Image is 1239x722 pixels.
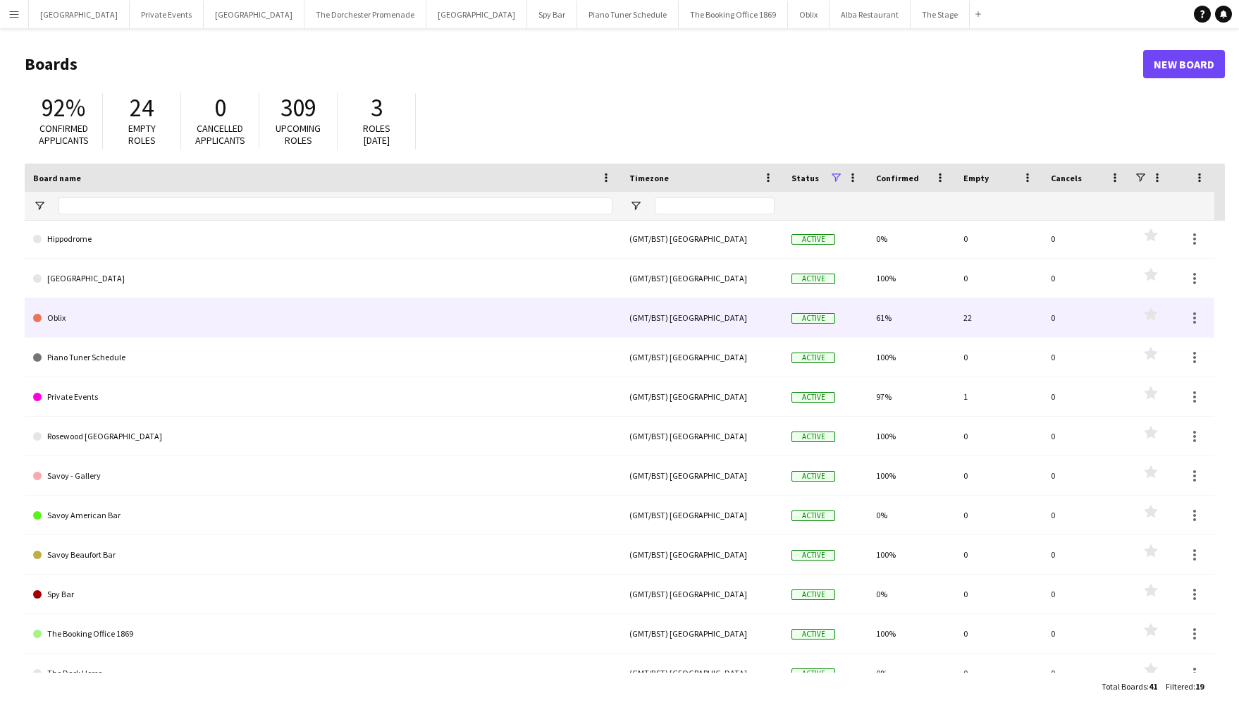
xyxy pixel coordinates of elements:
[955,338,1042,377] div: 0
[791,550,835,561] span: Active
[363,122,390,147] span: Roles [DATE]
[655,197,775,214] input: Timezone Filter Input
[58,197,612,214] input: Board name Filter Input
[1102,673,1157,700] div: :
[791,510,835,521] span: Active
[1042,456,1130,495] div: 0
[33,259,612,298] a: [GEOGRAPHIC_DATA]
[791,173,819,183] span: Status
[791,471,835,482] span: Active
[868,496,955,534] div: 0%
[955,575,1042,613] div: 0
[33,417,612,456] a: Rosewood [GEOGRAPHIC_DATA]
[876,173,919,183] span: Confirmed
[629,173,669,183] span: Timezone
[1042,259,1130,298] div: 0
[868,456,955,495] div: 100%
[955,496,1042,534] div: 0
[1166,673,1204,700] div: :
[791,629,835,640] span: Active
[955,535,1042,574] div: 0
[1042,654,1130,692] div: 0
[1051,173,1082,183] span: Cancels
[39,122,89,147] span: Confirmed applicants
[621,496,783,534] div: (GMT/BST) [GEOGRAPHIC_DATA]
[33,173,81,183] span: Board name
[1042,417,1130,455] div: 0
[33,338,612,377] a: Piano Tuner Schedule
[868,377,955,416] div: 97%
[621,219,783,258] div: (GMT/BST) [GEOGRAPHIC_DATA]
[33,377,612,417] a: Private Events
[1042,338,1130,377] div: 0
[868,338,955,377] div: 100%
[42,92,85,123] span: 92%
[791,274,835,284] span: Active
[868,219,955,258] div: 0%
[621,417,783,455] div: (GMT/BST) [GEOGRAPHIC_DATA]
[791,234,835,245] span: Active
[621,535,783,574] div: (GMT/BST) [GEOGRAPHIC_DATA]
[679,1,788,28] button: The Booking Office 1869
[1042,219,1130,258] div: 0
[621,456,783,495] div: (GMT/BST) [GEOGRAPHIC_DATA]
[868,654,955,692] div: 0%
[1042,496,1130,534] div: 0
[955,654,1042,692] div: 0
[25,54,1143,75] h1: Boards
[868,614,955,653] div: 100%
[128,122,156,147] span: Empty roles
[788,1,830,28] button: Oblix
[911,1,970,28] button: The Stage
[955,259,1042,298] div: 0
[1042,575,1130,613] div: 0
[1042,614,1130,653] div: 0
[304,1,426,28] button: The Dorchester Promenade
[33,298,612,338] a: Oblix
[868,298,955,337] div: 61%
[955,456,1042,495] div: 0
[1149,681,1157,692] span: 41
[1042,377,1130,416] div: 0
[963,173,989,183] span: Empty
[527,1,577,28] button: Spy Bar
[868,259,955,298] div: 100%
[204,1,304,28] button: [GEOGRAPHIC_DATA]
[621,259,783,298] div: (GMT/BST) [GEOGRAPHIC_DATA]
[214,92,226,123] span: 0
[1102,681,1147,692] span: Total Boards
[791,353,835,363] span: Active
[33,575,612,614] a: Spy Bar
[1042,535,1130,574] div: 0
[33,654,612,693] a: The Dark Horse
[629,200,642,212] button: Open Filter Menu
[955,298,1042,337] div: 22
[33,200,46,212] button: Open Filter Menu
[791,313,835,324] span: Active
[791,668,835,679] span: Active
[33,456,612,496] a: Savoy - Gallery
[868,417,955,455] div: 100%
[371,92,383,123] span: 3
[276,122,321,147] span: Upcoming roles
[830,1,911,28] button: Alba Restaurant
[1166,681,1193,692] span: Filtered
[29,1,130,28] button: [GEOGRAPHIC_DATA]
[33,496,612,535] a: Savoy American Bar
[621,338,783,377] div: (GMT/BST) [GEOGRAPHIC_DATA]
[33,614,612,654] a: The Booking Office 1869
[955,614,1042,653] div: 0
[621,298,783,337] div: (GMT/BST) [GEOGRAPHIC_DATA]
[955,417,1042,455] div: 0
[1195,681,1204,692] span: 19
[791,589,835,600] span: Active
[621,575,783,613] div: (GMT/BST) [GEOGRAPHIC_DATA]
[577,1,679,28] button: Piano Tuner Schedule
[33,535,612,575] a: Savoy Beaufort Bar
[868,535,955,574] div: 100%
[426,1,527,28] button: [GEOGRAPHIC_DATA]
[130,1,204,28] button: Private Events
[955,219,1042,258] div: 0
[621,654,783,692] div: (GMT/BST) [GEOGRAPHIC_DATA]
[195,122,245,147] span: Cancelled applicants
